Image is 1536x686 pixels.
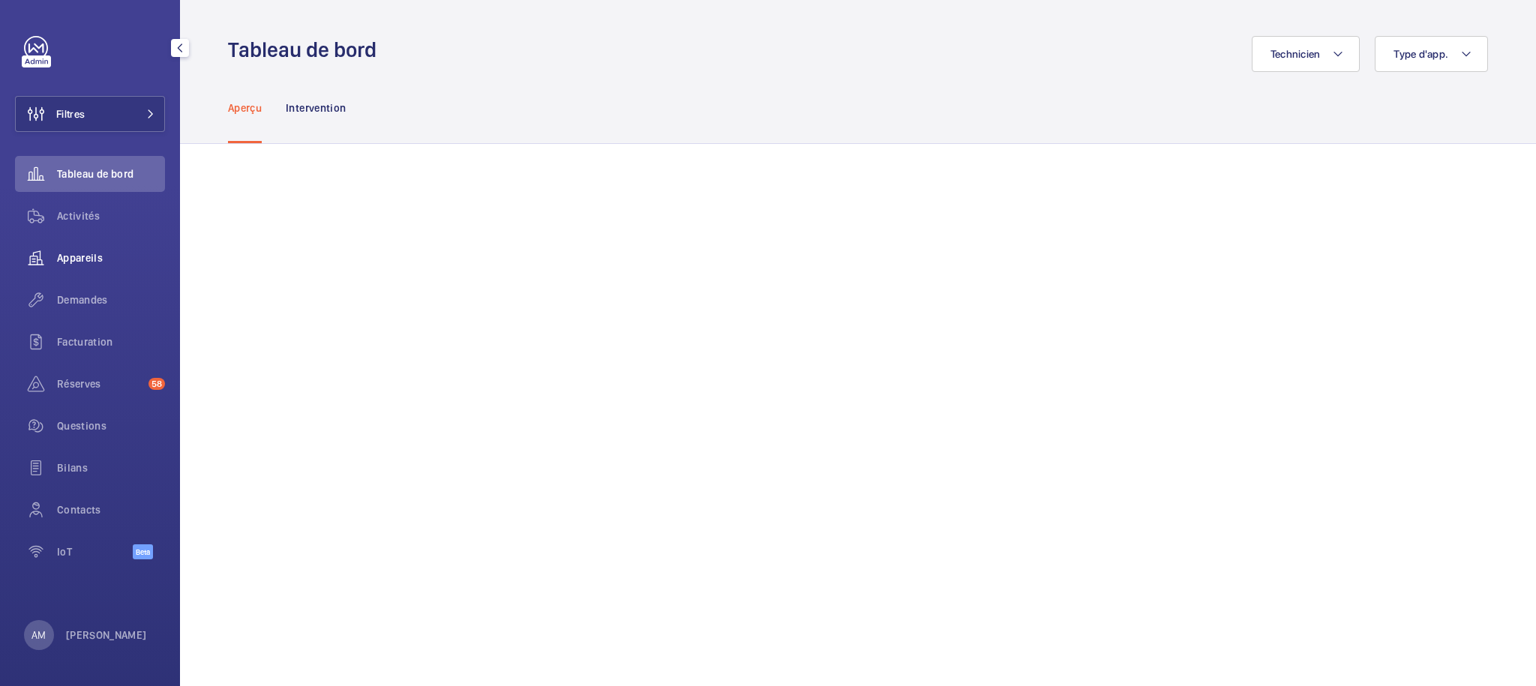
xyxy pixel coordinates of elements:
[148,378,165,390] span: 58
[57,208,165,223] span: Activités
[15,96,165,132] button: Filtres
[57,418,165,433] span: Questions
[57,460,165,475] span: Bilans
[1270,48,1321,60] span: Technicien
[66,628,147,643] p: [PERSON_NAME]
[57,502,165,517] span: Contacts
[1375,36,1488,72] button: Type d'app.
[1252,36,1360,72] button: Technicien
[57,376,142,391] span: Réserves
[57,250,165,265] span: Appareils
[56,106,85,121] span: Filtres
[133,544,153,559] span: Beta
[57,292,165,307] span: Demandes
[57,544,133,559] span: IoT
[31,628,46,643] p: AM
[228,100,262,115] p: Aperçu
[1393,48,1448,60] span: Type d'app.
[228,36,385,64] h1: Tableau de bord
[57,166,165,181] span: Tableau de bord
[57,334,165,349] span: Facturation
[286,100,346,115] p: Intervention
